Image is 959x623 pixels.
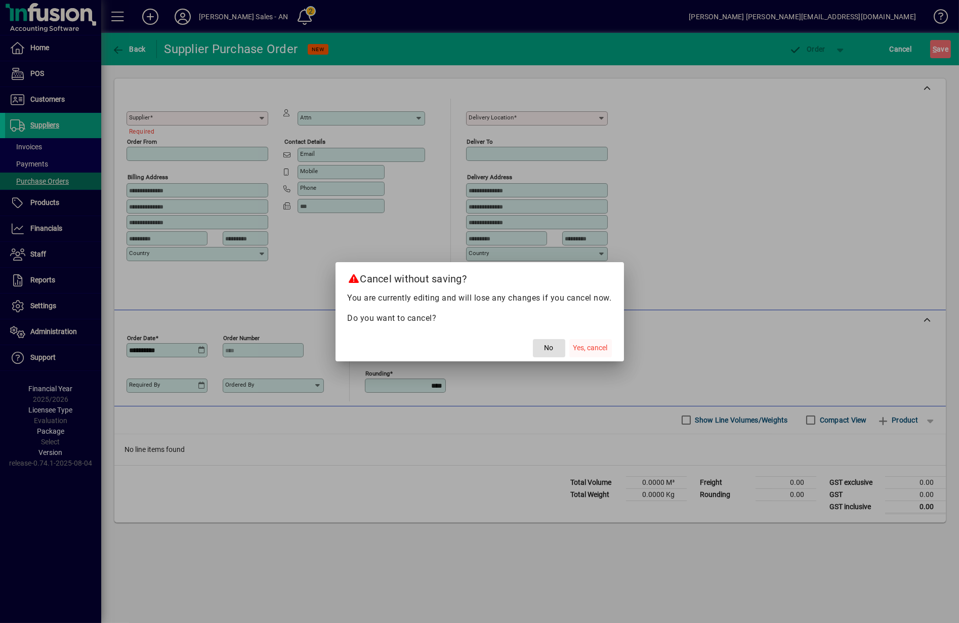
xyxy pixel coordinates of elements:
p: You are currently editing and will lose any changes if you cancel now. [348,292,612,304]
button: No [533,339,565,357]
h2: Cancel without saving? [336,262,624,292]
button: Yes, cancel [569,339,612,357]
span: No [545,343,554,353]
p: Do you want to cancel? [348,312,612,324]
span: Yes, cancel [573,343,608,353]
